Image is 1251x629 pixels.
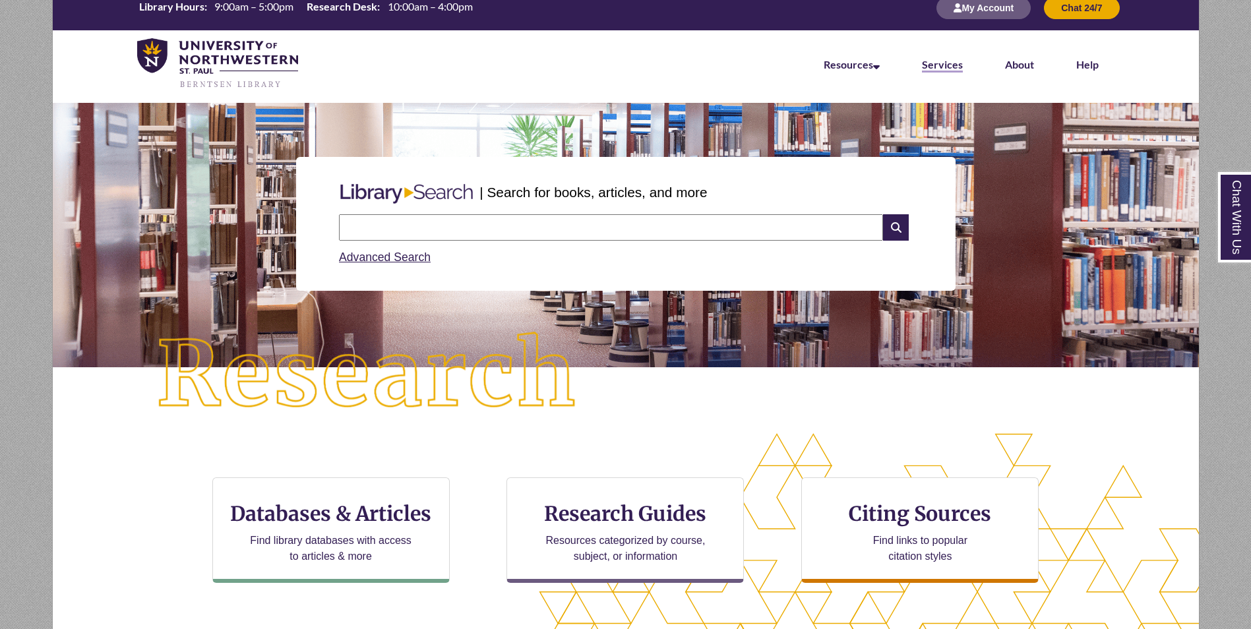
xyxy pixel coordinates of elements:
img: UNWSP Library Logo [137,38,299,90]
img: Research [109,285,625,465]
a: Resources [824,58,880,71]
h3: Databases & Articles [224,501,439,526]
p: Find library databases with access to articles & more [245,533,417,564]
a: Services [922,58,963,73]
a: Chat 24/7 [1044,2,1119,13]
a: About [1005,58,1034,71]
a: Advanced Search [339,251,431,264]
p: Find links to popular citation styles [856,533,985,564]
a: Help [1076,58,1099,71]
i: Search [883,214,908,241]
h3: Citing Sources [840,501,1001,526]
h3: Research Guides [518,501,733,526]
a: Citing Sources Find links to popular citation styles [801,477,1039,583]
a: Research Guides Resources categorized by course, subject, or information [506,477,744,583]
p: | Search for books, articles, and more [479,182,707,202]
p: Resources categorized by course, subject, or information [539,533,712,564]
a: My Account [936,2,1031,13]
img: Libary Search [334,179,479,209]
a: Databases & Articles Find library databases with access to articles & more [212,477,450,583]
